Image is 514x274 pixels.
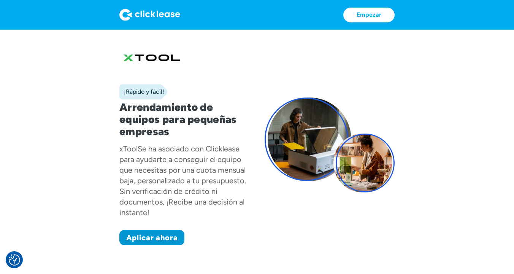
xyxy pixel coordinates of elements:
[124,88,164,95] font: ¡Rápido y fácil!
[119,144,138,153] font: xTool
[9,254,20,266] img: Revisar el botón de consentimiento
[119,144,246,217] font: Se ha asociado con Clicklease para ayudarte a conseguir el equipo que necesitas por una cuota men...
[343,8,395,22] a: Empezar
[119,9,180,21] img: Logo
[357,11,381,18] font: Empezar
[126,233,178,242] font: Aplicar ahora
[119,101,237,138] font: Arrendamiento de equipos para pequeñas empresas
[9,254,20,266] button: Preferencias de consentimiento
[119,230,184,245] a: Aplicar ahora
